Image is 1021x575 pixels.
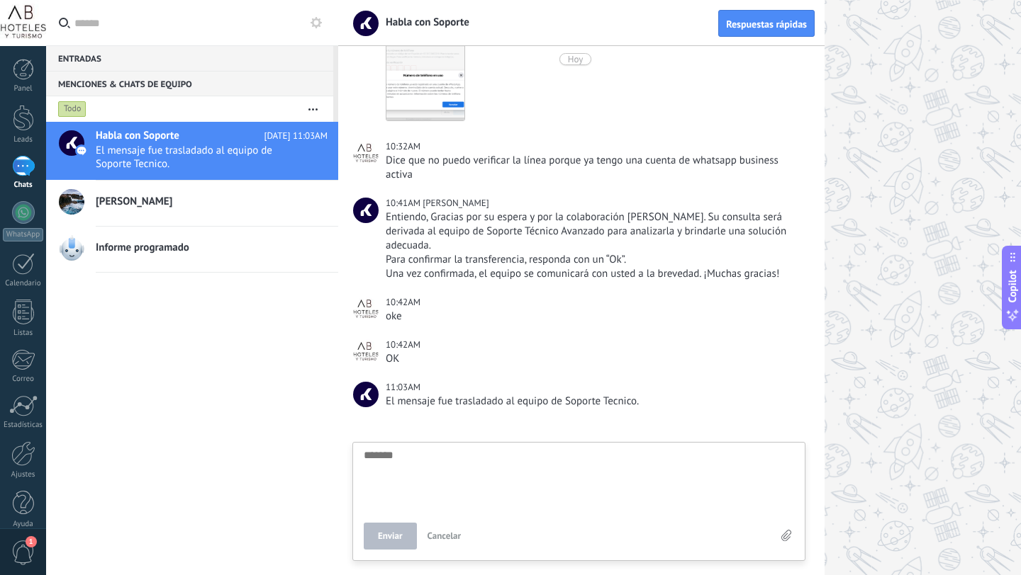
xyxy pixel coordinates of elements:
div: Palabras clave [171,84,223,93]
div: El mensaje fue trasladado al equipo de Soporte Tecnico. [386,394,803,409]
div: 10:42AM [386,338,423,352]
span: Informe programado [96,241,189,255]
div: WhatsApp [3,228,43,241]
img: a2479a2e-d817-4dff-a836-220771e7bf49 [386,42,464,120]
span: Community Manager AB [353,297,379,322]
span: Habla con Soporte [353,382,379,407]
a: Informe programado [46,227,338,272]
div: Estadísticas [3,421,44,430]
div: Una vez confirmada, el equipo se comunicará con usted a la brevedad. ¡Muchas gracias! [386,267,803,281]
div: Dice que no puedo verificar la línea porque ya tengo una cuenta de whatsapp business activa [386,154,803,182]
div: Hoy [568,53,584,65]
div: 10:32AM [386,140,423,154]
button: Enviar [364,523,417,550]
div: v 4.0.25 [40,23,69,34]
div: Calendario [3,279,44,288]
div: oke [386,309,803,324]
span: Copilot [1005,271,1020,303]
div: Dominio [75,84,108,93]
span: Habla con Soporte [377,16,469,29]
span: 1 [26,536,37,547]
span: Community Manager AB [353,339,379,365]
img: logo_orange.svg [23,23,34,34]
button: Respuestas rápidas [718,10,815,37]
div: Dominio: [DOMAIN_NAME] [37,37,159,48]
div: 10:41AM [386,196,423,210]
span: Habla con Soporte [96,129,179,143]
span: [PERSON_NAME] [96,195,172,209]
span: Luna P. [353,198,379,223]
div: 10:42AM [386,295,423,309]
div: Menciones & Chats de equipo [46,71,333,96]
span: Enviar [378,531,403,541]
span: Respuestas rápidas [726,19,807,29]
div: 11:03AM [386,380,423,394]
div: Leads [3,135,44,144]
img: website_grey.svg [23,37,34,48]
div: Chats [3,181,44,190]
span: El mensaje fue trasladado al equipo de Soporte Tecnico. [96,144,301,171]
span: [DATE] 11:03AM [264,129,328,143]
div: Ajustes [3,470,44,479]
div: Entiendo, Gracias por su espera y por la colaboración [PERSON_NAME]. Su consulta será derivada al... [386,210,803,253]
div: Todo [58,101,87,118]
div: Ayuda [3,520,44,529]
span: Luna P. [423,197,489,209]
div: Correo [3,375,44,384]
a: [PERSON_NAME] [46,181,338,226]
div: Panel [3,84,44,93]
img: tab_domain_overview_orange.svg [60,82,71,93]
button: Cancelar [422,523,467,550]
div: Para confirmar la transferencia, responda con un “Ok”. [386,253,803,267]
span: Community Manager AB [353,141,379,166]
div: Entradas [46,45,333,71]
div: Listas [3,329,44,338]
a: Habla con Soporte [DATE] 11:03AM El mensaje fue trasladado al equipo de Soporte Tecnico. [46,122,338,180]
img: tab_keywords_by_traffic_grey.svg [155,82,167,93]
div: OK [386,352,803,366]
span: Cancelar [428,530,462,542]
